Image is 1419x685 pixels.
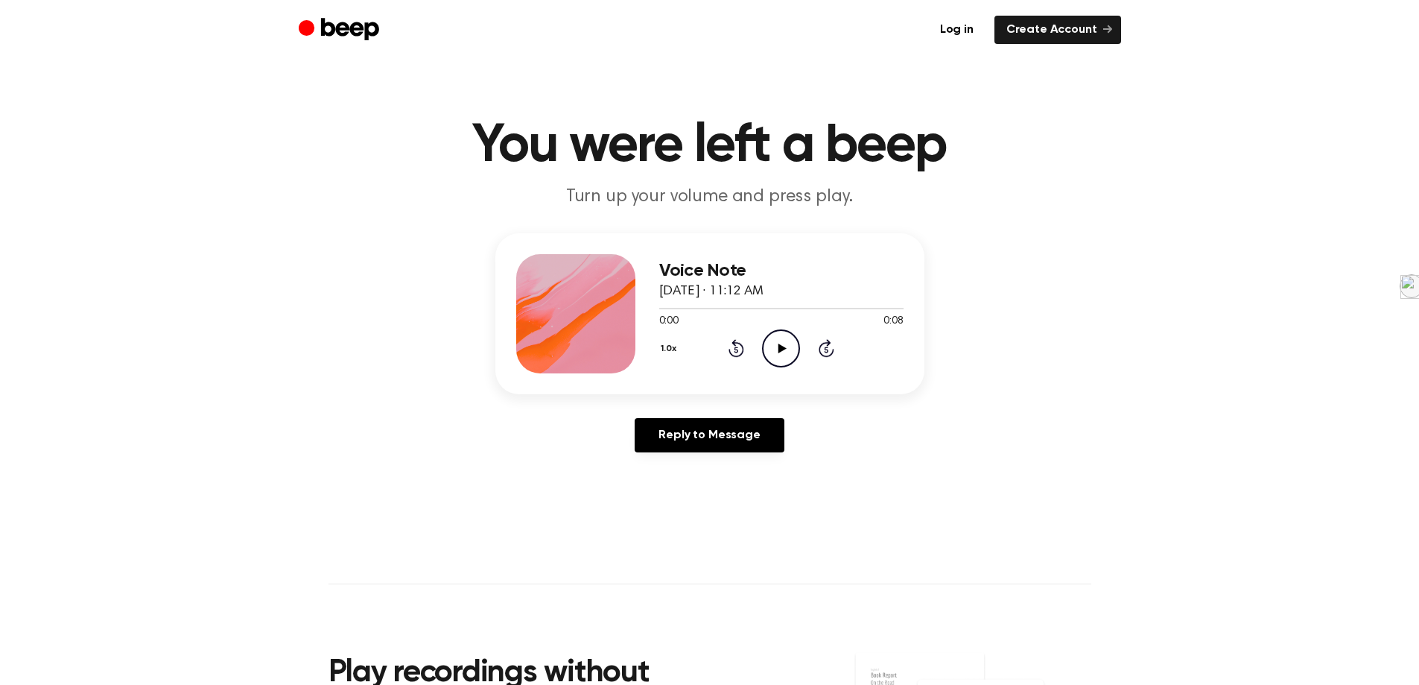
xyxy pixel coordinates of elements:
button: 1.0x [659,336,682,362]
p: Turn up your volume and press play. [424,185,996,209]
a: Reply to Message [635,418,784,452]
span: 0:08 [883,314,903,329]
a: Log in [928,16,985,44]
a: Beep [299,16,383,45]
a: Create Account [994,16,1121,44]
span: [DATE] · 11:12 AM [659,285,764,298]
h3: Voice Note [659,261,904,281]
span: 0:00 [659,314,679,329]
h1: You were left a beep [328,119,1091,173]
